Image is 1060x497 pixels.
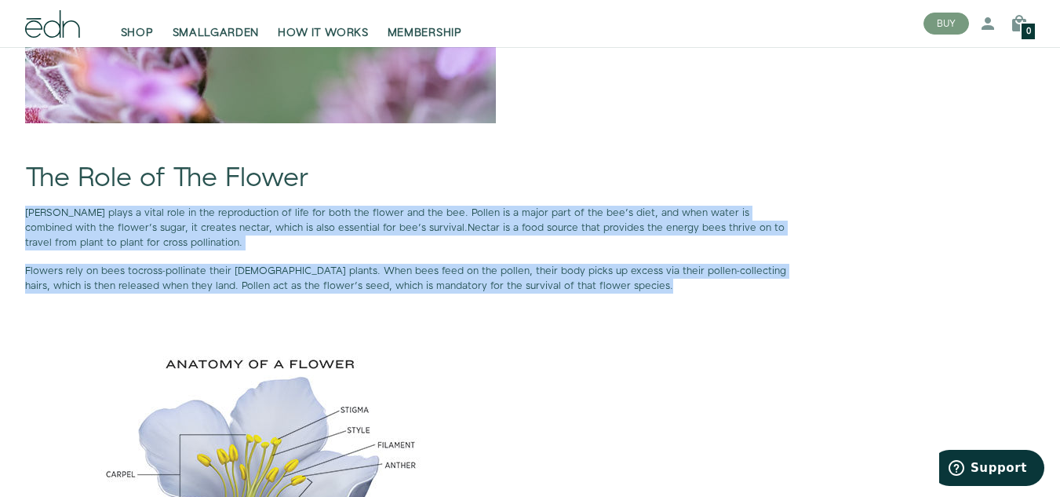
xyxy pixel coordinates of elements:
h1: The Role of The Flower [25,164,790,193]
button: BUY [923,13,969,35]
iframe: Opens a widget where you can find more information [939,450,1044,489]
span: [PERSON_NAME] plays a vital role in the reproduction of life for both the flower and the bee. Pol... [25,206,749,235]
span: 0 [1026,27,1031,36]
a: MEMBERSHIP [378,6,472,41]
span: Flowers rely on bees to [25,264,138,278]
span: cross-pollinate their [DEMOGRAPHIC_DATA] plants [138,264,377,278]
a: SMALLGARDEN [163,6,269,41]
span: HOW IT WORKS [278,25,368,41]
span: SMALLGARDEN [173,25,260,41]
span: . When bees feed on the pollen, their body picks up excess via their pollen-collecting hairs, whi... [25,264,786,293]
span: Nectar is a food source that provides the energy bees thrive on to travel from plant to plant for... [25,221,785,250]
span: MEMBERSHIP [388,25,462,41]
a: SHOP [111,6,163,41]
a: HOW IT WORKS [268,6,377,41]
span: SHOP [121,25,154,41]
